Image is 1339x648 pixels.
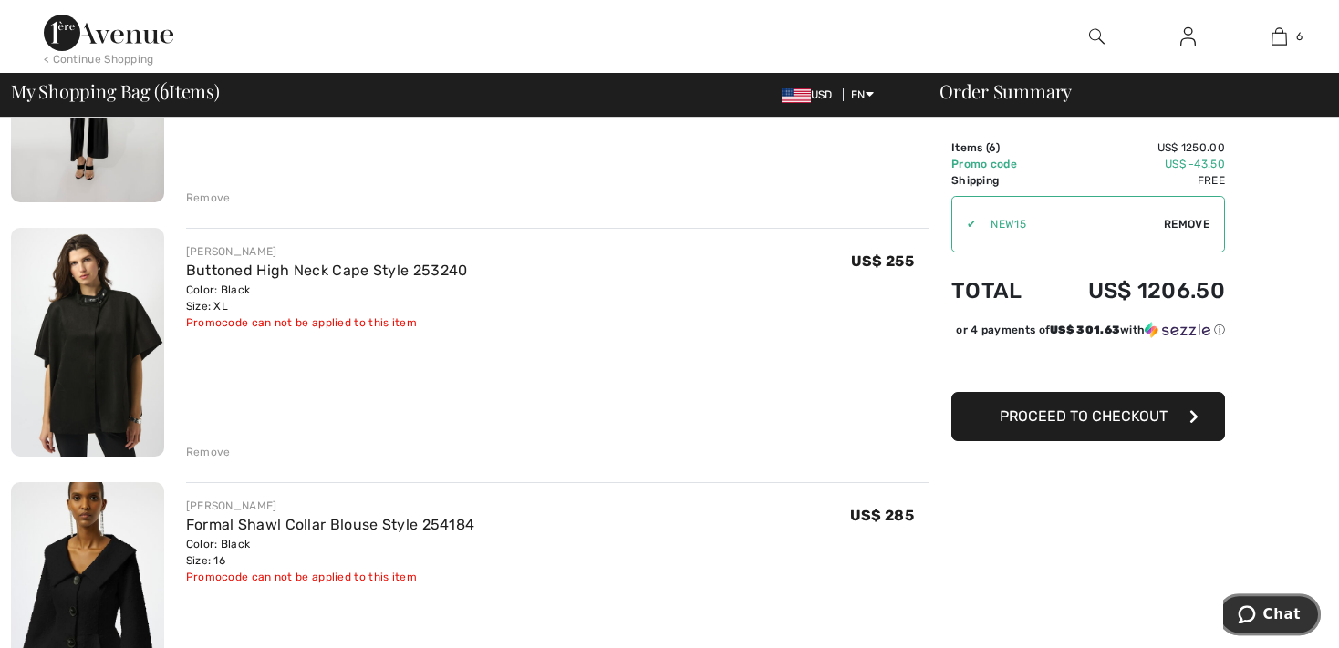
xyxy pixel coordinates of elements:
a: Sign In [1166,26,1210,48]
button: Proceed to Checkout [951,392,1225,441]
iframe: Opens a widget where you can chat to one of our agents [1223,593,1321,639]
img: Sezzle [1145,322,1210,338]
span: USD [782,88,840,101]
span: 6 [1296,28,1303,45]
span: US$ 255 [851,252,914,270]
span: US$ 285 [850,507,914,524]
div: < Continue Shopping [44,51,154,67]
span: My Shopping Bag ( Items) [11,82,220,100]
td: Total [951,260,1044,322]
div: [PERSON_NAME] [186,498,475,514]
td: US$ 1206.50 [1044,260,1225,322]
a: Buttoned High Neck Cape Style 253240 [186,262,468,279]
td: Free [1044,172,1225,189]
div: or 4 payments of with [956,322,1225,338]
div: Promocode can not be applied to this item [186,314,468,331]
iframe: PayPal-paypal [951,345,1225,386]
td: Shipping [951,172,1044,189]
img: search the website [1089,26,1105,47]
div: [PERSON_NAME] [186,243,468,260]
div: or 4 payments ofUS$ 301.63withSezzle Click to learn more about Sezzle [951,322,1225,345]
span: EN [851,88,874,101]
img: My Bag [1272,26,1287,47]
div: Color: Black Size: XL [186,282,468,314]
img: 1ère Avenue [44,15,173,51]
div: ✔ [952,216,976,232]
a: Formal Shawl Collar Blouse Style 254184 [186,516,475,533]
span: 6 [989,141,996,154]
td: Items ( ) [951,139,1044,156]
span: 6 [160,77,169,101]
td: Promo code [951,156,1044,172]
span: Proceed to Checkout [1000,407,1168,425]
img: US Dollar [782,88,811,103]
img: Buttoned High Neck Cape Style 253240 [11,228,164,457]
div: Order Summary [918,82,1328,100]
td: US$ -43.50 [1044,156,1225,172]
input: Promo code [976,197,1164,252]
div: Color: Black Size: 16 [186,536,475,569]
span: US$ 301.63 [1050,324,1120,336]
span: Remove [1164,216,1209,232]
div: Remove [186,444,231,460]
div: Promocode can not be applied to this item [186,569,475,585]
img: My Info [1180,26,1196,47]
a: 6 [1234,26,1323,47]
div: Remove [186,190,231,206]
td: US$ 1250.00 [1044,139,1225,156]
